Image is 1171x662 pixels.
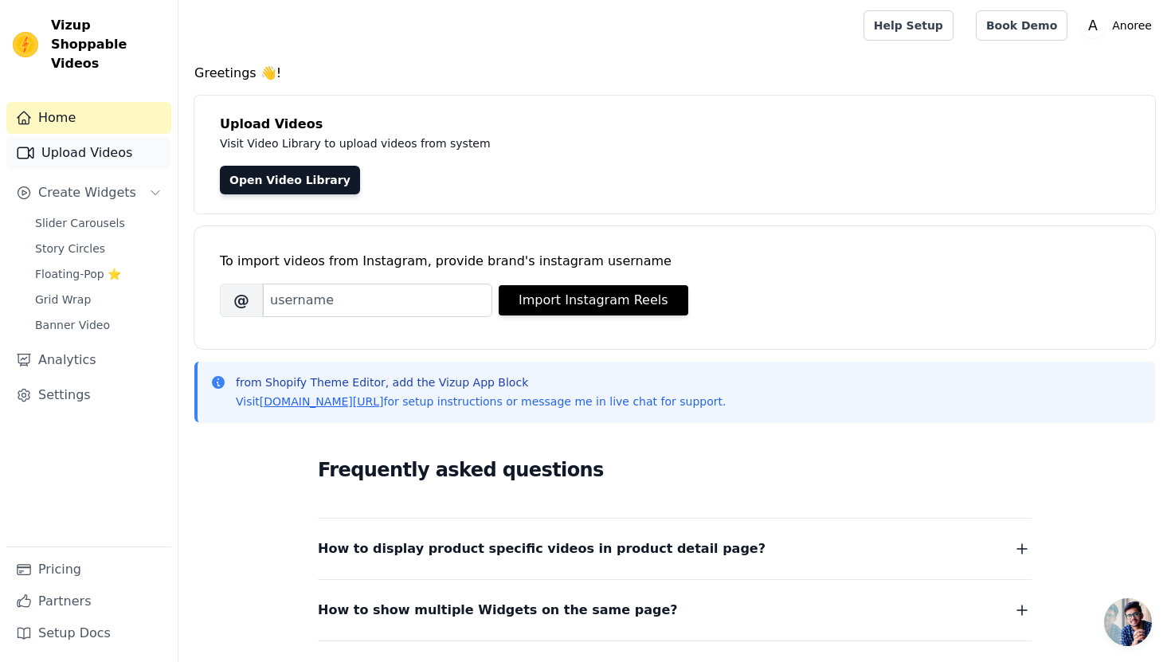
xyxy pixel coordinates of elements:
[220,134,934,153] p: Visit Video Library to upload videos from system
[1080,11,1158,40] button: A Anoree
[51,16,165,73] span: Vizup Shoppable Videos
[6,137,171,169] a: Upload Videos
[220,284,263,317] span: @
[318,454,1032,486] h2: Frequently asked questions
[499,285,688,315] button: Import Instagram Reels
[6,102,171,134] a: Home
[25,212,171,234] a: Slider Carousels
[318,538,766,560] span: How to display product specific videos in product detail page?
[236,374,726,390] p: from Shopify Theme Editor, add the Vizup App Block
[25,314,171,336] a: Banner Video
[1088,18,1098,33] text: A
[25,288,171,311] a: Grid Wrap
[6,617,171,649] a: Setup Docs
[236,394,726,409] p: Visit for setup instructions or message me in live chat for support.
[318,599,1032,621] button: How to show multiple Widgets on the same page?
[35,292,91,307] span: Grid Wrap
[35,215,125,231] span: Slider Carousels
[6,586,171,617] a: Partners
[318,538,1032,560] button: How to display product specific videos in product detail page?
[263,284,492,317] input: username
[220,252,1130,271] div: To import videos from Instagram, provide brand's instagram username
[194,64,1155,83] h4: Greetings 👋!
[1104,598,1152,646] div: Open chat
[35,241,105,257] span: Story Circles
[220,115,1130,134] h4: Upload Videos
[35,317,110,333] span: Banner Video
[25,237,171,260] a: Story Circles
[25,263,171,285] a: Floating-Pop ⭐
[6,379,171,411] a: Settings
[1106,11,1158,40] p: Anoree
[260,395,384,408] a: [DOMAIN_NAME][URL]
[976,10,1067,41] a: Book Demo
[6,177,171,209] button: Create Widgets
[6,554,171,586] a: Pricing
[38,183,136,202] span: Create Widgets
[35,266,121,282] span: Floating-Pop ⭐
[220,166,360,194] a: Open Video Library
[13,32,38,57] img: Vizup
[6,344,171,376] a: Analytics
[864,10,954,41] a: Help Setup
[318,599,678,621] span: How to show multiple Widgets on the same page?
